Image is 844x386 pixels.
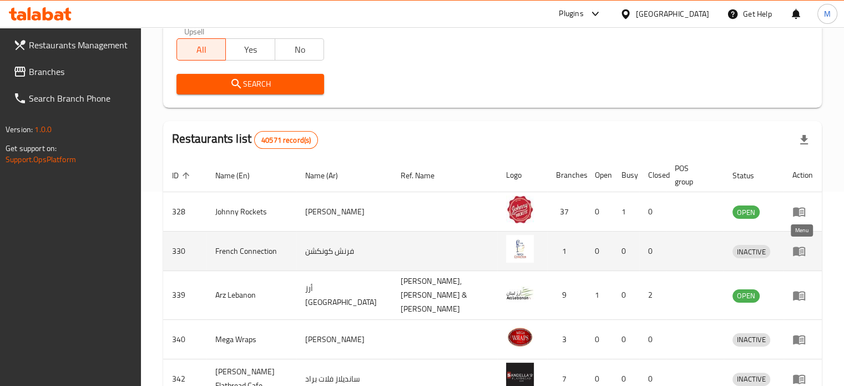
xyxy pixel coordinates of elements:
[172,169,193,182] span: ID
[4,58,141,85] a: Branches
[824,8,831,20] span: M
[792,289,813,302] div: Menu
[29,65,132,78] span: Branches
[732,373,770,386] div: INACTIVE
[230,42,271,58] span: Yes
[506,195,534,223] img: Johnny Rockets
[4,85,141,112] a: Search Branch Phone
[732,169,769,182] span: Status
[586,192,613,232] td: 0
[675,162,710,188] span: POS group
[6,122,33,137] span: Version:
[732,373,770,385] span: INACTIVE
[206,271,296,320] td: Arz Lebanon
[506,235,534,263] img: French Connection
[29,38,132,52] span: Restaurants Management
[163,232,206,271] td: 330
[732,206,760,219] span: OPEN
[586,232,613,271] td: 0
[401,169,449,182] span: Ref. Name
[639,232,666,271] td: 0
[6,141,57,156] span: Get support on:
[791,127,817,153] div: Export file
[792,372,813,385] div: Menu
[547,271,586,320] td: 9
[506,323,534,351] img: Mega Wraps
[206,232,296,271] td: French Connection
[215,169,264,182] span: Name (En)
[613,320,639,359] td: 0
[255,135,317,146] span: 40571 record(s)
[547,158,586,192] th: Branches
[206,192,296,232] td: Johnny Rockets
[547,320,586,359] td: 3
[792,205,813,218] div: Menu
[732,289,760,302] span: OPEN
[547,192,586,232] td: 37
[296,192,392,232] td: [PERSON_NAME]
[559,7,583,21] div: Plugins
[305,169,352,182] span: Name (Ar)
[206,320,296,359] td: Mega Wraps
[497,158,547,192] th: Logo
[732,205,760,219] div: OPEN
[613,232,639,271] td: 0
[613,192,639,232] td: 1
[784,158,822,192] th: Action
[176,74,325,94] button: Search
[4,32,141,58] a: Restaurants Management
[732,333,770,346] span: INACTIVE
[586,271,613,320] td: 1
[296,271,392,320] td: أرز [GEOGRAPHIC_DATA]
[280,42,320,58] span: No
[506,279,534,307] img: Arz Lebanon
[296,320,392,359] td: [PERSON_NAME]
[586,158,613,192] th: Open
[275,38,325,61] button: No
[172,131,319,149] h2: Restaurants list
[392,271,497,320] td: [PERSON_NAME],[PERSON_NAME] & [PERSON_NAME]
[586,320,613,359] td: 0
[639,158,666,192] th: Closed
[639,320,666,359] td: 0
[185,77,316,91] span: Search
[254,131,318,149] div: Total records count
[639,271,666,320] td: 2
[225,38,275,61] button: Yes
[296,232,392,271] td: فرنش كونكشن
[163,320,206,359] td: 340
[792,333,813,346] div: Menu
[636,8,709,20] div: [GEOGRAPHIC_DATA]
[639,192,666,232] td: 0
[613,158,639,192] th: Busy
[176,38,226,61] button: All
[184,27,205,35] label: Upsell
[163,192,206,232] td: 328
[163,271,206,320] td: 339
[181,42,222,58] span: All
[613,271,639,320] td: 0
[732,245,770,258] span: INACTIVE
[34,122,52,137] span: 1.0.0
[547,232,586,271] td: 1
[29,92,132,105] span: Search Branch Phone
[6,152,76,167] a: Support.OpsPlatform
